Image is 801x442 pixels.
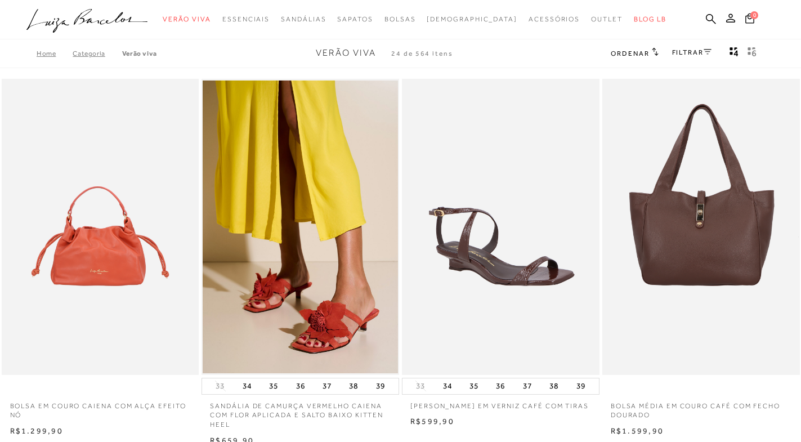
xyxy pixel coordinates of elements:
[222,15,270,23] span: Essenciais
[73,50,122,57] a: Categoria
[413,381,428,391] button: 33
[493,378,508,394] button: 36
[403,81,598,373] a: SANDÁLIA ANABELA EM VERNIZ CAFÉ COM TIRAS SANDÁLIA ANABELA EM VERNIZ CAFÉ COM TIRAS
[591,9,623,30] a: noSubCategoriesText
[337,9,373,30] a: noSubCategoriesText
[222,9,270,30] a: noSubCategoriesText
[3,81,198,373] a: BOLSA EM COURO CAIENA COM ALÇA EFEITO NÓ BOLSA EM COURO CAIENA COM ALÇA EFEITO NÓ
[466,378,482,394] button: 35
[440,378,455,394] button: 34
[266,378,281,394] button: 35
[163,15,211,23] span: Verão Viva
[293,378,308,394] button: 36
[281,15,326,23] span: Sandálias
[10,426,63,435] span: R$1.299,90
[346,378,361,394] button: 38
[384,15,416,23] span: Bolsas
[603,81,799,373] img: BOLSA MÉDIA EM COURO CAFÉ COM FECHO DOURADO
[529,15,580,23] span: Acessórios
[634,15,666,23] span: BLOG LB
[281,9,326,30] a: noSubCategoriesText
[726,46,742,61] button: Mostrar 4 produtos por linha
[316,48,376,58] span: Verão Viva
[611,50,649,57] span: Ordenar
[163,9,211,30] a: noSubCategoriesText
[203,81,398,373] img: SANDÁLIA DE CAMURÇA VERMELHO CAIENA COM FLOR APLICADA E SALTO BAIXO KITTEN HEEL
[203,81,398,373] a: SANDÁLIA DE CAMURÇA VERMELHO CAIENA COM FLOR APLICADA E SALTO BAIXO KITTEN HEEL SANDÁLIA DE CAMUR...
[122,50,157,57] a: Verão Viva
[212,381,228,391] button: 33
[3,81,198,373] img: BOLSA EM COURO CAIENA COM ALÇA EFEITO NÓ
[391,50,453,57] span: 24 de 564 itens
[337,15,373,23] span: Sapatos
[750,11,758,19] span: 0
[744,46,760,61] button: gridText6Desc
[611,426,664,435] span: R$1.599,90
[427,15,517,23] span: [DEMOGRAPHIC_DATA]
[239,378,255,394] button: 34
[634,9,666,30] a: BLOG LB
[591,15,623,23] span: Outlet
[402,395,599,411] a: [PERSON_NAME] EM VERNIZ CAFÉ COM TIRAS
[529,9,580,30] a: noSubCategoriesText
[573,378,589,394] button: 39
[672,48,711,56] a: FILTRAR
[373,378,388,394] button: 39
[602,395,800,421] a: BOLSA MÉDIA EM COURO CAFÉ COM FECHO DOURADO
[742,12,758,28] button: 0
[603,81,799,373] a: BOLSA MÉDIA EM COURO CAFÉ COM FECHO DOURADO BOLSA MÉDIA EM COURO CAFÉ COM FECHO DOURADO
[2,395,199,421] a: BOLSA EM COURO CAIENA COM ALÇA EFEITO NÓ
[410,417,454,426] span: R$599,90
[546,378,562,394] button: 38
[427,9,517,30] a: noSubCategoriesText
[37,50,73,57] a: Home
[319,378,335,394] button: 37
[520,378,535,394] button: 37
[384,9,416,30] a: noSubCategoriesText
[202,395,399,430] a: SANDÁLIA DE CAMURÇA VERMELHO CAIENA COM FLOR APLICADA E SALTO BAIXO KITTEN HEEL
[403,81,598,373] img: SANDÁLIA ANABELA EM VERNIZ CAFÉ COM TIRAS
